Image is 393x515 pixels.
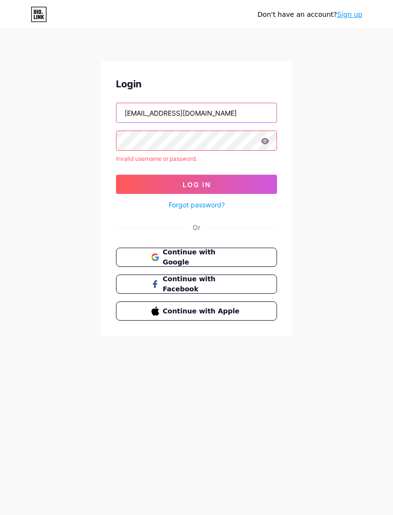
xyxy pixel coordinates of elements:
a: Forgot password? [169,200,225,210]
button: Continue with Apple [116,301,277,321]
span: Log In [183,180,211,189]
a: Sign up [337,11,362,18]
div: Login [116,77,277,91]
div: Invalid username or password. [116,155,277,163]
span: Continue with Google [163,247,242,267]
button: Log In [116,175,277,194]
span: Continue with Facebook [163,274,242,294]
span: Continue with Apple [163,306,242,316]
input: Username [116,103,277,122]
button: Continue with Google [116,248,277,267]
div: Or [193,222,200,232]
div: Don't have an account? [257,10,362,20]
button: Continue with Facebook [116,275,277,294]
